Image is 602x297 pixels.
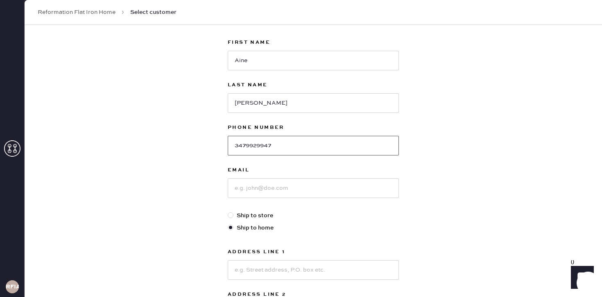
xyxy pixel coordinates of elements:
[228,165,399,175] label: Email
[6,284,19,290] h3: RFIA
[228,123,399,133] label: Phone Number
[228,80,399,90] label: Last Name
[228,223,399,232] label: Ship to home
[228,93,399,113] input: e.g. Doe
[228,247,399,257] label: Address Line 1
[228,260,399,280] input: e.g. Street address, P.O. box etc.
[38,8,115,16] a: Reformation Flat Iron Home
[228,38,399,47] label: First Name
[228,51,399,70] input: e.g. John
[228,211,399,220] label: Ship to store
[563,260,598,295] iframe: Front Chat
[228,136,399,155] input: e.g (XXX) XXXXXX
[228,178,399,198] input: e.g. john@doe.com
[130,8,177,16] span: Select customer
